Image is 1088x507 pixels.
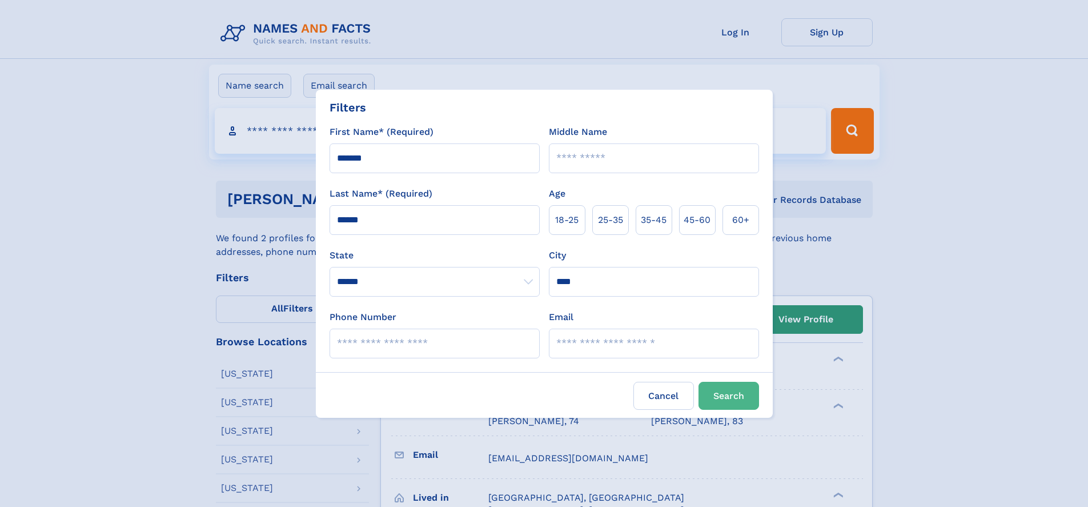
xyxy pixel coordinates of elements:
[330,99,366,116] div: Filters
[330,249,540,262] label: State
[549,187,565,201] label: Age
[598,213,623,227] span: 25‑35
[732,213,749,227] span: 60+
[549,310,573,324] label: Email
[684,213,710,227] span: 45‑60
[633,382,694,410] label: Cancel
[698,382,759,410] button: Search
[330,187,432,201] label: Last Name* (Required)
[549,249,566,262] label: City
[549,125,607,139] label: Middle Name
[330,125,433,139] label: First Name* (Required)
[555,213,579,227] span: 18‑25
[641,213,667,227] span: 35‑45
[330,310,396,324] label: Phone Number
